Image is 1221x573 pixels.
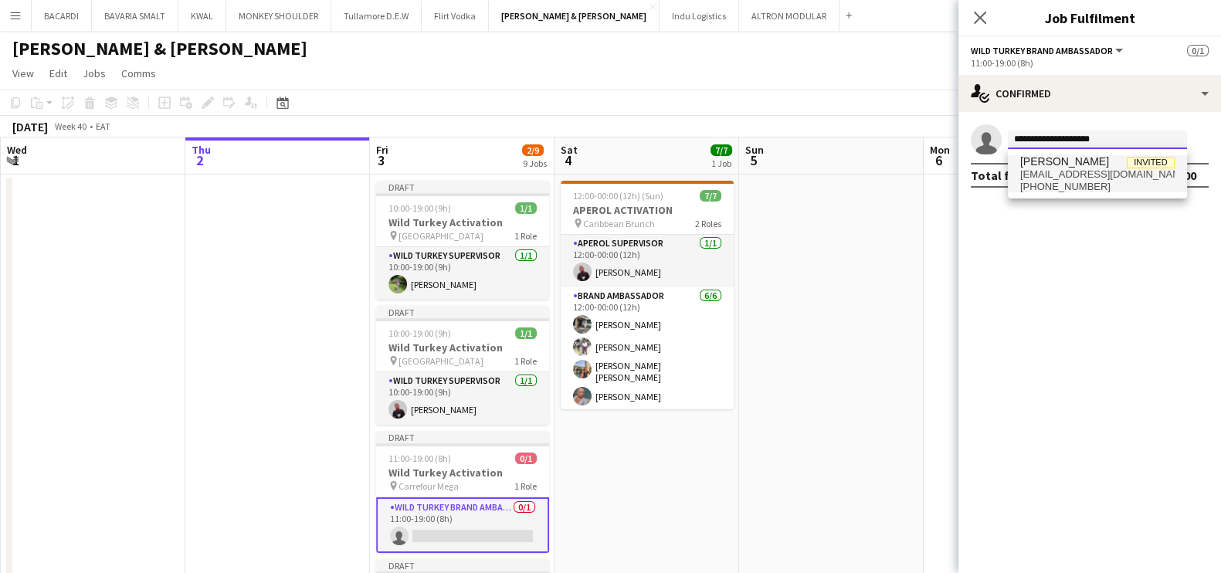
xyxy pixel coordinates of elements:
[388,453,451,464] span: 11:00-19:00 (8h)
[376,431,549,443] div: Draft
[958,8,1221,28] h3: Job Fulfilment
[83,66,106,80] span: Jobs
[92,1,178,31] button: BAVARIA SMALT
[573,190,663,202] span: 12:00-00:00 (12h) (Sun)
[388,202,451,214] span: 10:00-19:00 (9h)
[376,215,549,229] h3: Wild Turkey Activation
[51,120,90,132] span: Week 40
[376,306,549,318] div: Draft
[928,151,950,169] span: 6
[376,372,549,425] app-card-role: Wild Turkey Supervisor1/110:00-19:00 (9h)[PERSON_NAME]
[514,355,537,367] span: 1 Role
[7,143,27,157] span: Wed
[1020,168,1175,181] span: brejoseck9@gmail.com
[700,190,721,202] span: 7/7
[376,559,549,571] div: Draft
[121,66,156,80] span: Comms
[695,218,721,229] span: 2 Roles
[515,453,537,464] span: 0/1
[32,1,92,31] button: BACARDI
[958,75,1221,112] div: Confirmed
[558,151,578,169] span: 4
[96,120,110,132] div: EAT
[12,66,34,80] span: View
[76,63,112,83] a: Jobs
[374,151,388,169] span: 3
[376,341,549,354] h3: Wild Turkey Activation
[1020,181,1175,193] span: +254741867305
[561,143,578,157] span: Sat
[583,218,655,229] span: Caribbean Brunch
[1187,45,1209,56] span: 0/1
[376,306,549,425] app-job-card: Draft10:00-19:00 (9h)1/1Wild Turkey Activation [GEOGRAPHIC_DATA]1 RoleWild Turkey Supervisor1/110...
[561,181,734,409] app-job-card: 12:00-00:00 (12h) (Sun)7/7APEROL ACTIVATION Caribbean Brunch2 RolesAPEROL SUPERVISOR1/112:00-00:0...
[6,63,40,83] a: View
[12,37,307,60] h1: [PERSON_NAME] & [PERSON_NAME]
[192,143,211,157] span: Thu
[971,57,1209,69] div: 11:00-19:00 (8h)
[711,158,731,169] div: 1 Job
[399,355,483,367] span: [GEOGRAPHIC_DATA]
[376,181,549,193] div: Draft
[489,1,660,31] button: [PERSON_NAME] & [PERSON_NAME]
[331,1,422,31] button: Tullamore D.E.W
[739,1,839,31] button: ALTRON MODULAR
[376,466,549,480] h3: Wild Turkey Activation
[561,287,734,456] app-card-role: Brand Ambassador6/612:00-00:00 (12h)[PERSON_NAME][PERSON_NAME][PERSON_NAME] [PERSON_NAME][PERSON_...
[515,202,537,214] span: 1/1
[515,327,537,339] span: 1/1
[1020,155,1109,168] span: Brenda Gatwiri
[376,181,549,300] app-job-card: Draft10:00-19:00 (9h)1/1Wild Turkey Activation [GEOGRAPHIC_DATA]1 RoleWild Turkey Supervisor1/110...
[971,45,1113,56] span: Wild Turkey Brand Ambassador
[376,431,549,553] app-job-card: Draft11:00-19:00 (8h)0/1Wild Turkey Activation Carrefour Mega1 RoleWild Turkey Brand Ambassador0/...
[422,1,489,31] button: Flirt Vodka
[930,143,950,157] span: Mon
[561,203,734,217] h3: APEROL ACTIVATION
[376,247,549,300] app-card-role: Wild Turkey Supervisor1/110:00-19:00 (9h)[PERSON_NAME]
[115,63,162,83] a: Comms
[514,480,537,492] span: 1 Role
[971,168,1023,183] div: Total fee
[12,119,48,134] div: [DATE]
[1127,157,1175,168] span: Invited
[49,66,67,80] span: Edit
[189,151,211,169] span: 2
[399,230,483,242] span: [GEOGRAPHIC_DATA]
[178,1,226,31] button: KWAL
[745,143,764,157] span: Sun
[522,144,544,156] span: 2/9
[226,1,331,31] button: MONKEY SHOULDER
[561,235,734,287] app-card-role: APEROL SUPERVISOR1/112:00-00:00 (12h)[PERSON_NAME]
[399,480,459,492] span: Carrefour Mega
[514,230,537,242] span: 1 Role
[5,151,27,169] span: 1
[711,144,732,156] span: 7/7
[388,327,451,339] span: 10:00-19:00 (9h)
[660,1,739,31] button: Indu Logistics
[376,143,388,157] span: Fri
[971,45,1125,56] button: Wild Turkey Brand Ambassador
[523,158,547,169] div: 9 Jobs
[376,497,549,553] app-card-role: Wild Turkey Brand Ambassador0/111:00-19:00 (8h)
[43,63,73,83] a: Edit
[743,151,764,169] span: 5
